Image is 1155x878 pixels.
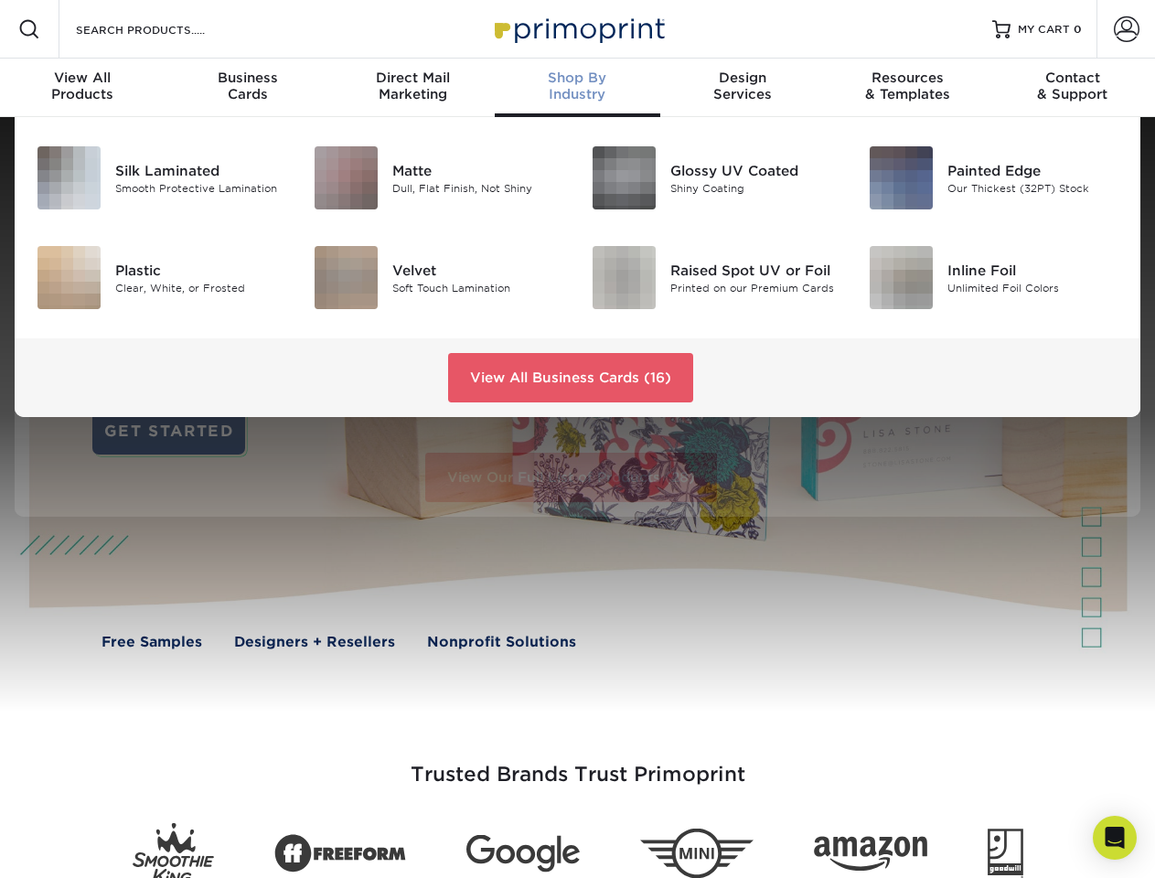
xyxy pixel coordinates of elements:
[487,9,669,48] img: Primoprint
[825,70,989,86] span: Resources
[495,59,659,117] a: Shop ByIndustry
[660,70,825,86] span: Design
[448,353,693,402] a: View All Business Cards (16)
[495,70,659,102] div: Industry
[825,70,989,102] div: & Templates
[988,829,1023,878] img: Goodwill
[74,18,252,40] input: SEARCH PRODUCTS.....
[330,70,495,86] span: Direct Mail
[5,822,155,872] iframe: Google Customer Reviews
[165,70,329,102] div: Cards
[425,453,717,502] a: View Our Full List of Products (28)
[165,59,329,117] a: BusinessCards
[660,59,825,117] a: DesignServices
[43,719,1113,808] h3: Trusted Brands Trust Primoprint
[825,59,989,117] a: Resources& Templates
[660,70,825,102] div: Services
[330,70,495,102] div: Marketing
[495,70,659,86] span: Shop By
[165,70,329,86] span: Business
[330,59,495,117] a: Direct MailMarketing
[1074,23,1082,36] span: 0
[814,837,927,872] img: Amazon
[1093,816,1137,860] div: Open Intercom Messenger
[466,835,580,873] img: Google
[1018,22,1070,37] span: MY CART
